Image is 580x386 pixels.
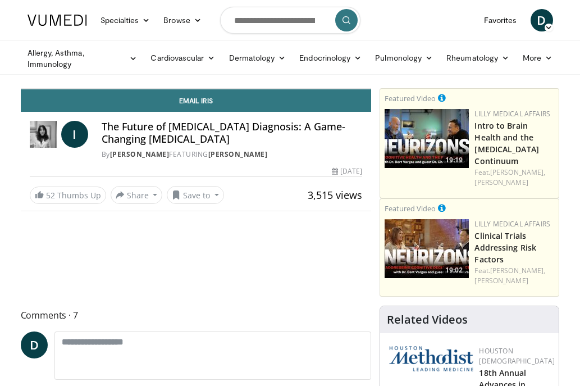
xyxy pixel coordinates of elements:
[21,47,144,70] a: Allergy, Asthma, Immunology
[474,219,550,229] a: Lilly Medical Affairs
[332,166,362,176] div: [DATE]
[167,186,224,204] button: Save to
[106,218,286,246] iframe: Advertisement
[102,121,363,145] h4: The Future of [MEDICAL_DATA] Diagnosis: A Game-Changing [MEDICAL_DATA]
[111,186,163,204] button: Share
[490,266,545,275] a: [PERSON_NAME],
[308,188,362,202] span: 3,515 views
[389,346,473,371] img: 5e4488cc-e109-4a4e-9fd9-73bb9237ee91.png.150x105_q85_autocrop_double_scale_upscale_version-0.2.png
[442,265,466,275] span: 19:02
[157,9,208,31] a: Browse
[385,219,469,278] a: 19:02
[385,109,469,168] img: a80fd508-2012-49d4-b73e-1d4e93549e78.png.150x105_q85_crop-smart_upscale.jpg
[220,7,360,34] input: Search topics, interventions
[474,266,554,286] div: Feat.
[102,149,363,160] div: By FEATURING
[442,155,466,165] span: 19:19
[28,15,87,26] img: VuMedi Logo
[474,120,538,166] a: Intro to Brain Health and the [MEDICAL_DATA] Continuum
[474,230,536,265] a: Clinical Trials Addressing Risk Factors
[208,149,268,159] a: [PERSON_NAME]
[30,121,57,148] img: Dr. Iris Gorfinkel
[385,203,436,214] small: Featured Video
[440,47,516,69] a: Rheumatology
[385,93,436,103] small: Featured Video
[474,178,528,187] a: [PERSON_NAME]
[516,47,559,69] a: More
[61,121,88,148] a: I
[144,47,222,69] a: Cardiovascular
[368,47,440,69] a: Pulmonology
[110,149,170,159] a: [PERSON_NAME]
[21,331,48,358] a: D
[387,313,468,326] h4: Related Videos
[474,276,528,285] a: [PERSON_NAME]
[21,308,372,323] span: Comments 7
[30,187,106,204] a: 52 Thumbs Up
[474,109,550,119] a: Lilly Medical Affairs
[385,219,469,278] img: 1541e73f-d457-4c7d-a135-57e066998777.png.150x105_q85_crop-smart_upscale.jpg
[531,9,553,31] a: D
[477,9,524,31] a: Favorites
[94,9,157,31] a: Specialties
[490,167,545,177] a: [PERSON_NAME],
[385,109,469,168] a: 19:19
[222,47,293,69] a: Dermatology
[474,167,554,188] div: Feat.
[106,253,286,281] iframe: Advertisement
[46,190,55,201] span: 52
[293,47,368,69] a: Endocrinology
[21,89,372,112] a: Email Iris
[479,346,555,366] a: Houston [DEMOGRAPHIC_DATA]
